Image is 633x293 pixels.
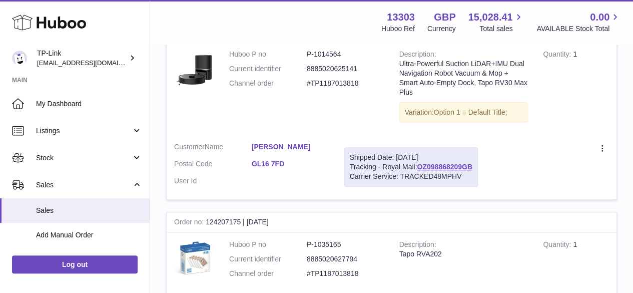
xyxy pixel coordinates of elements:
[174,142,252,154] dt: Name
[381,24,415,34] div: Huboo Ref
[307,240,384,249] dd: P-1035165
[174,159,252,171] dt: Postal Code
[427,24,456,34] div: Currency
[350,172,472,181] div: Carrier Service: TRACKED48MPHV
[307,254,384,264] dd: 8885020627794
[434,108,507,116] span: Option 1 = Default Title;
[399,240,436,251] strong: Description
[590,11,609,24] span: 0.00
[399,50,436,61] strong: Description
[174,176,252,186] dt: User Id
[229,240,307,249] dt: Huboo P no
[174,143,205,151] span: Customer
[36,99,142,109] span: My Dashboard
[307,64,384,74] dd: 8885020625141
[36,180,132,190] span: Sales
[543,50,573,61] strong: Quantity
[399,249,528,259] div: Tapo RVA202
[536,24,621,34] span: AVAILABLE Stock Total
[307,50,384,59] dd: P-1014564
[167,212,616,232] div: 124207175 | [DATE]
[36,126,132,136] span: Listings
[174,50,214,90] img: 01_large_20240808023803n.jpg
[229,64,307,74] dt: Current identifier
[399,59,528,97] div: Ultra-Powerful Suction LiDAR+IMU Dual Navigation Robot Vacuum & Mop + Smart Auto-Empty Dock, Tapo...
[307,269,384,278] dd: #TP1187013818
[479,24,524,34] span: Total sales
[535,232,616,291] td: 1
[174,218,206,228] strong: Order no
[229,50,307,59] dt: Huboo P no
[252,142,329,152] a: [PERSON_NAME]
[535,42,616,135] td: 1
[36,206,142,215] span: Sales
[307,79,384,88] dd: #TP1187013818
[12,255,138,273] a: Log out
[36,153,132,163] span: Stock
[252,159,329,169] a: GL16 7FD
[350,153,472,162] div: Shipped Date: [DATE]
[536,11,621,34] a: 0.00 AVAILABLE Stock Total
[37,49,127,68] div: TP-Link
[36,230,142,240] span: Add Manual Order
[37,59,147,67] span: [EMAIL_ADDRESS][DOMAIN_NAME]
[344,147,478,187] div: Tracking - Royal Mail:
[417,163,472,171] a: OZ098868209GB
[229,254,307,264] dt: Current identifier
[229,79,307,88] dt: Channel order
[174,240,214,276] img: 1741107077.jpg
[468,11,524,34] a: 15,028.41 Total sales
[399,102,528,123] div: Variation:
[12,51,27,66] img: internalAdmin-13303@internal.huboo.com
[468,11,512,24] span: 15,028.41
[229,269,307,278] dt: Channel order
[543,240,573,251] strong: Quantity
[434,11,455,24] strong: GBP
[387,11,415,24] strong: 13303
